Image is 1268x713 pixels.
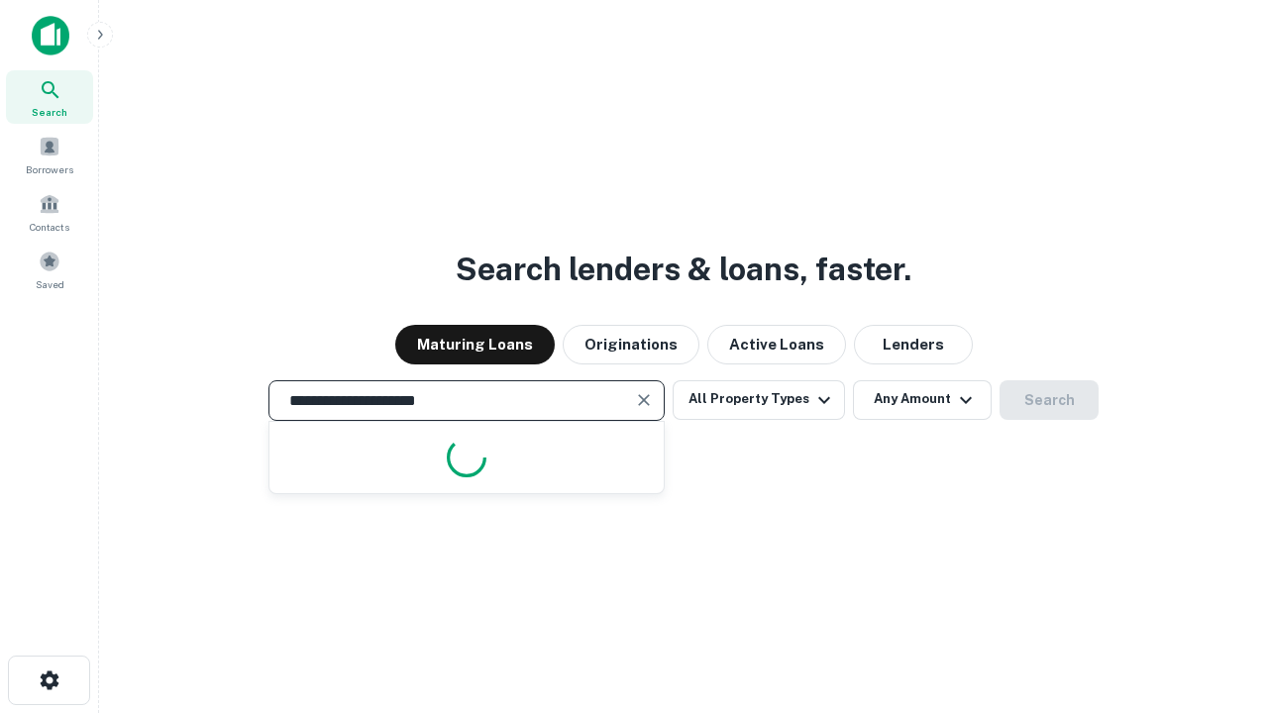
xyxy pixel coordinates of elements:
[630,386,658,414] button: Clear
[673,380,845,420] button: All Property Types
[36,276,64,292] span: Saved
[6,243,93,296] a: Saved
[854,325,973,364] button: Lenders
[707,325,846,364] button: Active Loans
[853,380,992,420] button: Any Amount
[6,70,93,124] a: Search
[395,325,555,364] button: Maturing Loans
[6,128,93,181] a: Borrowers
[32,16,69,55] img: capitalize-icon.png
[1169,555,1268,650] iframe: Chat Widget
[26,161,73,177] span: Borrowers
[6,185,93,239] a: Contacts
[456,246,911,293] h3: Search lenders & loans, faster.
[30,219,69,235] span: Contacts
[563,325,699,364] button: Originations
[32,104,67,120] span: Search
